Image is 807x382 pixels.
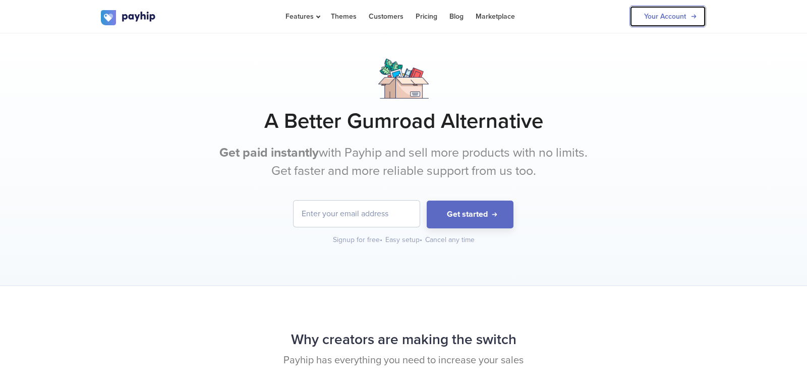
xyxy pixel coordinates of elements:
[294,201,420,227] input: Enter your email address
[420,235,422,244] span: •
[427,201,513,228] button: Get started
[425,235,475,245] div: Cancel any time
[629,6,706,27] a: Your Account
[214,144,593,180] p: with Payhip and sell more products with no limits. Get faster and more reliable support from us too.
[101,10,156,25] img: logo.svg
[378,59,429,99] img: box.png
[219,145,319,160] b: Get paid instantly
[101,326,706,353] h2: Why creators are making the switch
[380,235,382,244] span: •
[285,12,319,21] span: Features
[101,109,706,134] h1: A Better Gumroad Alternative
[101,353,706,368] p: Payhip has everything you need to increase your sales
[333,235,383,245] div: Signup for free
[385,235,423,245] div: Easy setup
